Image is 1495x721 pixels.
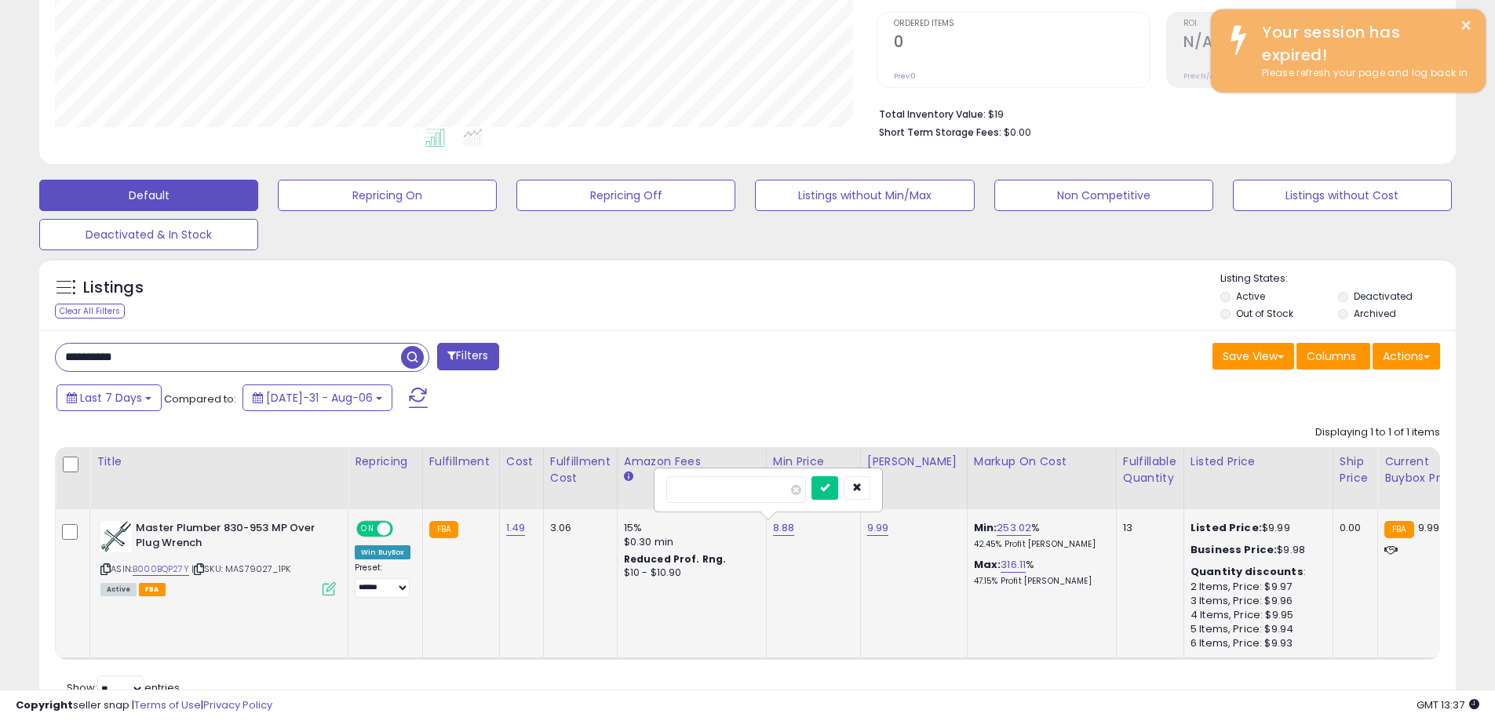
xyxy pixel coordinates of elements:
[773,520,795,536] a: 8.88
[133,563,189,576] a: B000BQP27Y
[1418,520,1440,535] span: 9.99
[391,523,416,536] span: OFF
[1123,521,1172,535] div: 13
[1340,453,1371,486] div: Ship Price
[624,470,633,484] small: Amazon Fees.
[1183,71,1214,81] small: Prev: N/A
[136,521,326,554] b: Master Plumber 830-953 MP Over Plug Wrench
[437,343,498,370] button: Filters
[1191,622,1321,636] div: 5 Items, Price: $9.94
[83,277,144,299] h5: Listings
[1220,271,1456,286] p: Listing States:
[974,576,1104,587] p: 47.15% Profit [PERSON_NAME]
[355,453,416,470] div: Repricing
[39,219,258,250] button: Deactivated & In Stock
[506,520,526,536] a: 1.49
[967,447,1116,509] th: The percentage added to the cost of goods (COGS) that forms the calculator for Min & Max prices.
[974,521,1104,550] div: %
[974,539,1104,550] p: 42.45% Profit [PERSON_NAME]
[164,391,236,406] span: Compared to:
[1250,66,1474,81] div: Please refresh your page and log back in
[39,180,258,211] button: Default
[997,520,1031,536] a: 253.02
[358,523,377,536] span: ON
[974,520,997,535] b: Min:
[879,104,1428,122] li: $19
[1384,453,1465,486] div: Current Buybox Price
[994,180,1213,211] button: Non Competitive
[100,521,132,552] img: 415j378h0bL._SL40_.jpg
[1191,608,1321,622] div: 4 Items, Price: $9.95
[550,453,611,486] div: Fulfillment Cost
[355,545,410,559] div: Win BuyBox
[134,697,201,712] a: Terms of Use
[1191,543,1321,557] div: $9.98
[624,552,727,566] b: Reduced Prof. Rng.
[879,126,1001,139] b: Short Term Storage Fees:
[1123,453,1177,486] div: Fulfillable Quantity
[867,520,889,536] a: 9.99
[1191,580,1321,594] div: 2 Items, Price: $9.97
[1250,21,1474,66] div: Your session has expired!
[1191,564,1304,579] b: Quantity discounts
[1384,521,1413,538] small: FBA
[1340,521,1366,535] div: 0.00
[974,557,1001,572] b: Max:
[429,453,493,470] div: Fulfillment
[100,521,336,594] div: ASIN:
[1354,307,1396,320] label: Archived
[278,180,497,211] button: Repricing On
[1417,697,1479,712] span: 2025-08-18 13:37 GMT
[974,453,1110,470] div: Markup on Cost
[242,384,392,411] button: [DATE]-31 - Aug-06
[1191,565,1321,579] div: :
[974,558,1104,587] div: %
[55,304,125,319] div: Clear All Filters
[506,453,537,470] div: Cost
[894,33,1150,54] h2: 0
[894,20,1150,28] span: Ordered Items
[203,697,272,712] a: Privacy Policy
[97,453,341,470] div: Title
[1191,594,1321,608] div: 3 Items, Price: $9.96
[624,453,760,470] div: Amazon Fees
[624,566,754,580] div: $10 - $10.90
[550,521,605,535] div: 3.06
[1191,520,1262,535] b: Listed Price:
[1236,289,1265,303] label: Active
[355,563,410,598] div: Preset:
[1460,16,1472,35] button: ×
[1307,348,1356,364] span: Columns
[1183,33,1439,54] h2: N/A
[1373,343,1440,370] button: Actions
[1191,542,1277,557] b: Business Price:
[16,697,73,712] strong: Copyright
[773,453,854,470] div: Min Price
[894,71,916,81] small: Prev: 0
[1315,425,1440,440] div: Displaying 1 to 1 of 1 items
[1296,343,1370,370] button: Columns
[1233,180,1452,211] button: Listings without Cost
[1004,125,1031,140] span: $0.00
[867,453,961,470] div: [PERSON_NAME]
[624,535,754,549] div: $0.30 min
[80,390,142,406] span: Last 7 Days
[1191,453,1326,470] div: Listed Price
[1354,289,1413,303] label: Deactivated
[1212,343,1294,370] button: Save View
[57,384,162,411] button: Last 7 Days
[100,583,137,596] span: All listings currently available for purchase on Amazon
[755,180,974,211] button: Listings without Min/Max
[1183,20,1439,28] span: ROI
[16,698,272,713] div: seller snap | |
[191,563,290,575] span: | SKU: MAS79027_1PK
[266,390,373,406] span: [DATE]-31 - Aug-06
[67,680,180,695] span: Show: entries
[139,583,166,596] span: FBA
[624,521,754,535] div: 15%
[1191,636,1321,650] div: 6 Items, Price: $9.93
[516,180,735,211] button: Repricing Off
[1236,307,1293,320] label: Out of Stock
[879,107,986,121] b: Total Inventory Value:
[429,521,458,538] small: FBA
